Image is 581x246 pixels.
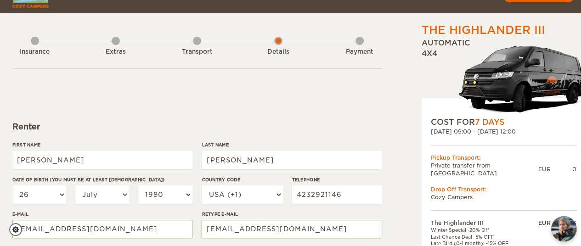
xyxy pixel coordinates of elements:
label: E-mail [12,211,192,218]
label: Telephone [292,176,382,183]
span: 7 Days [475,117,504,127]
input: e.g. Smith [202,151,382,169]
input: e.g. example@example.com [202,220,382,238]
div: Details [253,48,304,56]
div: 0 [551,165,576,173]
div: 3,073 [551,219,576,227]
input: e.g. William [12,151,192,169]
div: Transport [172,48,222,56]
td: Winter Special -20% Off [431,227,538,233]
input: e.g. 1 234 567 890 [292,185,382,204]
td: Last Chance Deal -5% OFF [431,234,538,240]
div: [DATE] 09:00 - [DATE] 12:00 [431,128,576,135]
div: Pickup Transport: [431,154,576,162]
input: e.g. example@example.com [12,220,192,238]
td: Private transfer from [GEOGRAPHIC_DATA] [431,162,538,177]
td: The Highlander III [431,219,538,227]
div: COST FOR [431,117,576,128]
label: Retype E-mail [202,211,382,218]
a: Cookie settings [9,223,28,236]
div: EUR [538,219,551,227]
div: Drop Off Transport: [431,185,576,193]
button: chat-button [551,216,576,241]
img: Freyja at Cozy Campers [551,216,576,241]
td: Cozy Campers [431,193,576,201]
label: Last Name [202,141,382,148]
div: EUR [538,165,551,173]
label: Date of birth (You must be at least [DEMOGRAPHIC_DATA]) [12,176,192,183]
label: Country Code [202,176,282,183]
div: Insurance [10,48,60,56]
div: Renter [12,121,382,132]
div: Extras [90,48,141,56]
div: The Highlander III [422,22,545,38]
label: First Name [12,141,192,148]
div: Payment [334,48,385,56]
